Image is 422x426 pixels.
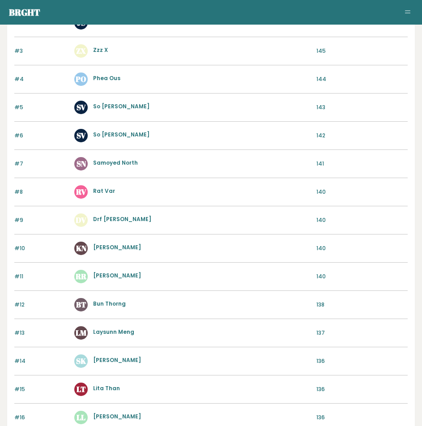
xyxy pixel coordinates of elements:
[14,216,69,224] p: #9
[77,130,86,141] text: SV
[75,74,86,84] text: PO
[14,244,69,252] p: #10
[316,160,408,168] p: 141
[93,413,141,420] a: [PERSON_NAME]
[316,47,408,55] p: 145
[14,301,69,309] p: #12
[76,215,86,225] text: DV
[316,103,408,111] p: 143
[93,131,149,138] a: So [PERSON_NAME]
[76,356,86,366] text: SK
[93,187,115,195] a: Rat Var
[93,356,141,364] a: [PERSON_NAME]
[76,328,87,338] text: LM
[93,215,151,223] a: Drf [PERSON_NAME]
[9,6,40,18] a: Brght
[77,384,86,394] text: LT
[77,102,86,112] text: SV
[75,271,87,281] text: RR
[14,47,69,55] p: #3
[316,75,408,83] p: 144
[76,243,87,253] text: KN
[93,272,141,279] a: [PERSON_NAME]
[14,188,69,196] p: #8
[77,17,85,28] text: JS
[93,384,120,392] a: Lita Than
[316,357,408,365] p: 136
[93,159,138,166] a: Samoyed North
[14,160,69,168] p: #7
[14,385,69,393] p: #15
[93,328,134,336] a: Laysunn Meng
[93,243,141,251] a: [PERSON_NAME]
[93,102,149,110] a: So [PERSON_NAME]
[316,244,408,252] p: 140
[93,74,120,82] a: Phea Ous
[76,46,86,56] text: ZX
[14,273,69,281] p: #11
[93,46,108,54] a: Zzz X
[316,413,408,422] p: 136
[14,329,69,337] p: #13
[402,7,413,18] button: Toggle navigation
[316,301,408,309] p: 138
[316,216,408,224] p: 140
[76,299,86,310] text: BT
[316,188,408,196] p: 140
[14,132,69,140] p: #6
[316,132,408,140] p: 142
[316,385,408,393] p: 136
[14,413,69,422] p: #16
[77,158,86,169] text: SN
[76,187,86,197] text: RV
[316,329,408,337] p: 137
[14,75,69,83] p: #4
[316,273,408,281] p: 140
[14,357,69,365] p: #14
[77,412,85,422] text: LL
[93,300,126,307] a: Bun Thorng
[14,103,69,111] p: #5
